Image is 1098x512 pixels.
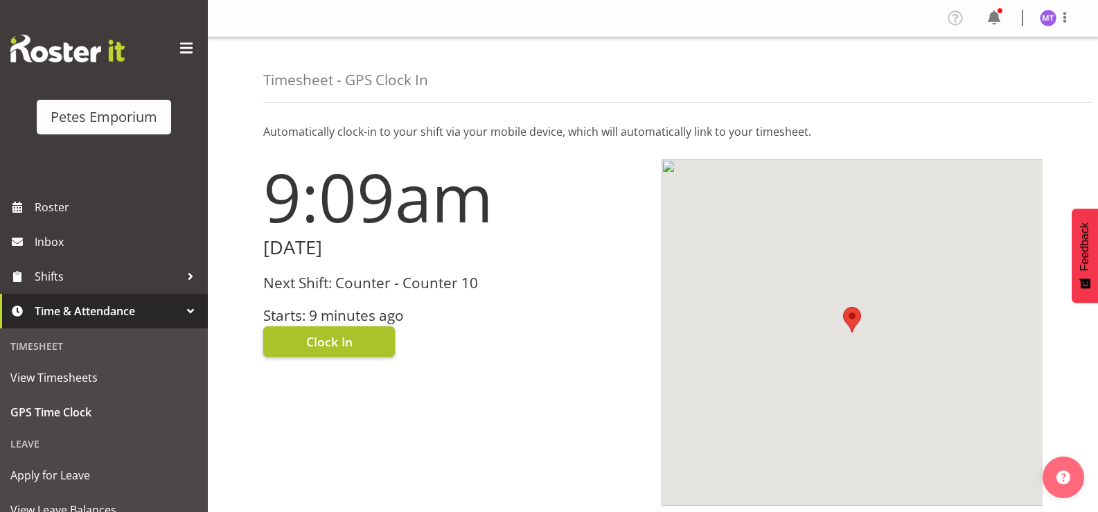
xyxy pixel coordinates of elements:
h3: Next Shift: Counter - Counter 10 [263,275,645,291]
p: Automatically clock-in to your shift via your mobile device, which will automatically link to you... [263,123,1043,140]
span: Clock In [306,333,353,351]
span: Apply for Leave [10,465,197,486]
button: Feedback - Show survey [1072,209,1098,303]
span: Inbox [35,231,201,252]
a: View Timesheets [3,360,204,395]
span: View Timesheets [10,367,197,388]
img: help-xxl-2.png [1056,470,1070,484]
img: mya-taupawa-birkhead5814.jpg [1040,10,1056,26]
span: GPS Time Clock [10,402,197,423]
h1: 9:09am [263,159,645,234]
h2: [DATE] [263,237,645,258]
img: Rosterit website logo [10,35,125,62]
div: Leave [3,430,204,458]
a: GPS Time Clock [3,395,204,430]
div: Petes Emporium [51,107,157,127]
div: Timesheet [3,332,204,360]
span: Shifts [35,266,180,287]
h3: Starts: 9 minutes ago [263,308,645,324]
span: Time & Attendance [35,301,180,321]
h4: Timesheet - GPS Clock In [263,72,428,88]
a: Apply for Leave [3,458,204,493]
span: Roster [35,197,201,218]
span: Feedback [1079,222,1091,271]
button: Clock In [263,326,395,357]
